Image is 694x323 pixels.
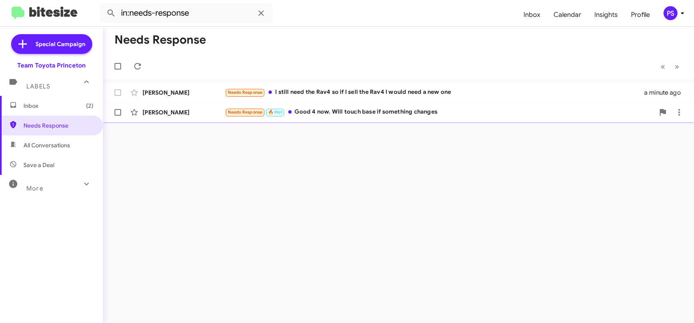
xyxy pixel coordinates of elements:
span: Labels [26,83,50,90]
a: Insights [588,3,624,27]
div: [PERSON_NAME] [143,88,225,97]
span: 🔥 Hot [268,109,282,115]
button: Next [670,58,684,75]
a: Inbox [517,3,547,27]
button: Previous [656,58,670,75]
nav: Page navigation example [656,58,684,75]
input: Search [100,3,273,23]
span: Special Campaign [36,40,86,48]
span: More [26,185,43,192]
div: PS [664,6,678,20]
button: PS [657,6,685,20]
span: (2) [86,102,93,110]
a: Profile [624,3,657,27]
div: Team Toyota Princeton [17,61,86,70]
div: [PERSON_NAME] [143,108,225,116]
a: Calendar [547,3,588,27]
div: a minute ago [644,88,687,97]
h1: Needs Response [114,33,206,46]
span: Needs Response [228,109,263,115]
div: I still need the Rav4 so if I sell the Rav4 I would need a new one [225,88,644,97]
span: All Conversations [23,141,70,149]
span: Needs Response [228,90,263,95]
a: Special Campaign [11,34,92,54]
span: Save a Deal [23,161,54,169]
span: Needs Response [23,121,93,130]
span: Inbox [23,102,93,110]
span: » [675,61,679,72]
div: Good 4 now. Will touch base if something changes [225,107,654,117]
span: « [661,61,665,72]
